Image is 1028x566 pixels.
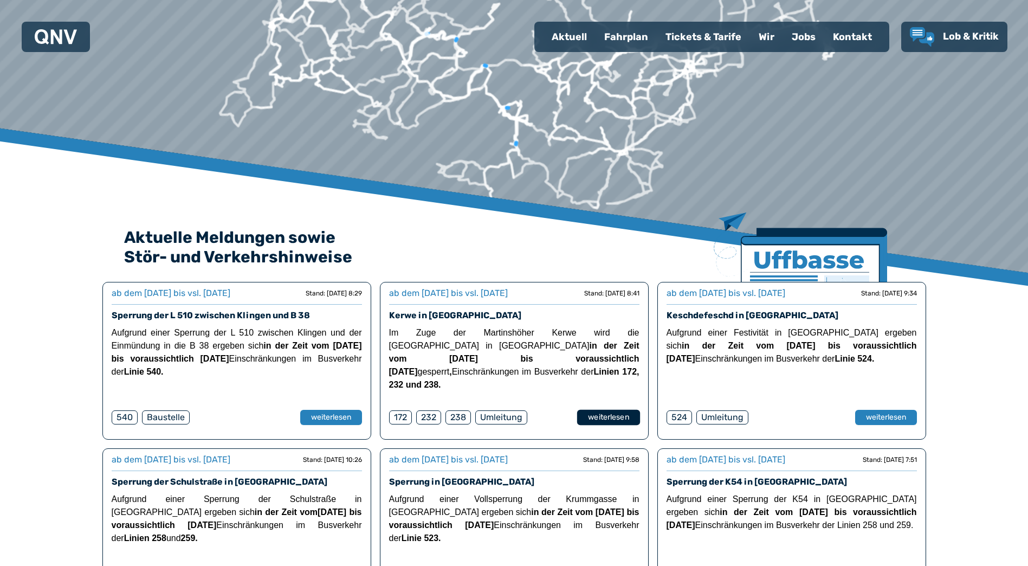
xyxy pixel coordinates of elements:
a: Tickets & Tarife [657,23,750,51]
span: Aufgrund einer Vollsperrung der Krummgasse in [GEOGRAPHIC_DATA] ergeben sich Einschränkungen im B... [389,494,639,543]
span: Aufgrund einer Sperrung der K54 in [GEOGRAPHIC_DATA] ergeben sich Einschränkungen im Busverkehr d... [667,494,917,530]
div: Umleitung [475,410,527,424]
strong: Linie 540. [124,367,164,376]
div: ab dem [DATE] bis vsl. [DATE] [389,453,508,466]
div: Stand: [DATE] 9:58 [583,455,639,464]
div: Umleitung [696,410,748,424]
h2: Aktuelle Meldungen sowie Stör- und Verkehrshinweise [124,228,904,267]
a: Sperrung in [GEOGRAPHIC_DATA] [389,477,534,487]
span: Aufgrund einer Festivität in [GEOGRAPHIC_DATA] ergeben sich Einschränkungen im Busverkehr der [667,328,917,363]
div: Stand: [DATE] 8:29 [306,289,362,298]
a: Sperrung der K54 in [GEOGRAPHIC_DATA] [667,477,847,487]
a: Kerwe in [GEOGRAPHIC_DATA] [389,310,521,320]
div: Stand: [DATE] 7:51 [863,455,917,464]
a: Kontakt [824,23,881,51]
strong: in der Zeit vom [DATE] bis voraussichtlich [DATE] [389,341,639,376]
div: ab dem [DATE] bis vsl. [DATE] [112,453,230,466]
button: weiterlesen [577,410,639,426]
button: weiterlesen [855,410,917,425]
div: 232 [416,410,441,424]
div: 172 [389,410,412,424]
a: Jobs [783,23,824,51]
strong: Linie 524. [835,354,874,363]
strong: in der Zeit vom [DATE] bis voraussichtlich [DATE] [667,507,917,530]
a: Fahrplan [596,23,657,51]
strong: in der Zeit vom [DATE] bis voraussichtlich [DATE] [667,341,917,363]
div: Stand: [DATE] 9:34 [861,289,917,298]
div: Baustelle [142,410,190,424]
div: 524 [667,410,692,424]
strong: Linien 258 [124,533,166,543]
span: gesperrt [418,367,450,376]
strong: 259. [181,533,198,543]
strong: , [449,367,451,376]
img: QNV Logo [35,29,77,44]
div: ab dem [DATE] bis vsl. [DATE] [389,287,508,300]
span: Aufgrund einer Sperrung der L 510 zwischen Klingen und der Einmündung in die B 38 ergeben sich Ei... [112,328,362,376]
a: weiterlesen [578,410,639,425]
a: Sperrung der Schulstraße in [GEOGRAPHIC_DATA] [112,477,327,487]
span: Lob & Kritik [943,30,999,42]
a: Wir [750,23,783,51]
div: ab dem [DATE] bis vsl. [DATE] [667,287,785,300]
strong: in der Zeit vom [255,507,318,517]
div: ab dem [DATE] bis vsl. [DATE] [112,287,230,300]
div: Stand: [DATE] 8:41 [584,289,639,298]
div: Stand: [DATE] 10:26 [303,455,362,464]
a: Lob & Kritik [910,27,999,47]
span: Aufgrund einer Sperrung der Schulstraße in [GEOGRAPHIC_DATA] ergeben sich Einschränkungen im Busv... [112,494,362,543]
a: Aktuell [543,23,596,51]
a: Sperrung der L 510 zwischen Klingen und B 38 [112,310,310,320]
div: 238 [445,410,471,424]
span: Im Zuge der Martinshöher Kerwe wird die [GEOGRAPHIC_DATA] in [GEOGRAPHIC_DATA] Einschränkungen im... [389,328,639,389]
a: Keschdefeschd in [GEOGRAPHIC_DATA] [667,310,838,320]
strong: Linie 523. [402,533,441,543]
div: ab dem [DATE] bis vsl. [DATE] [667,453,785,466]
div: 540 [112,410,138,424]
img: Zeitung mit Titel Uffbase [714,213,887,348]
a: QNV Logo [35,26,77,48]
button: weiterlesen [300,410,362,425]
